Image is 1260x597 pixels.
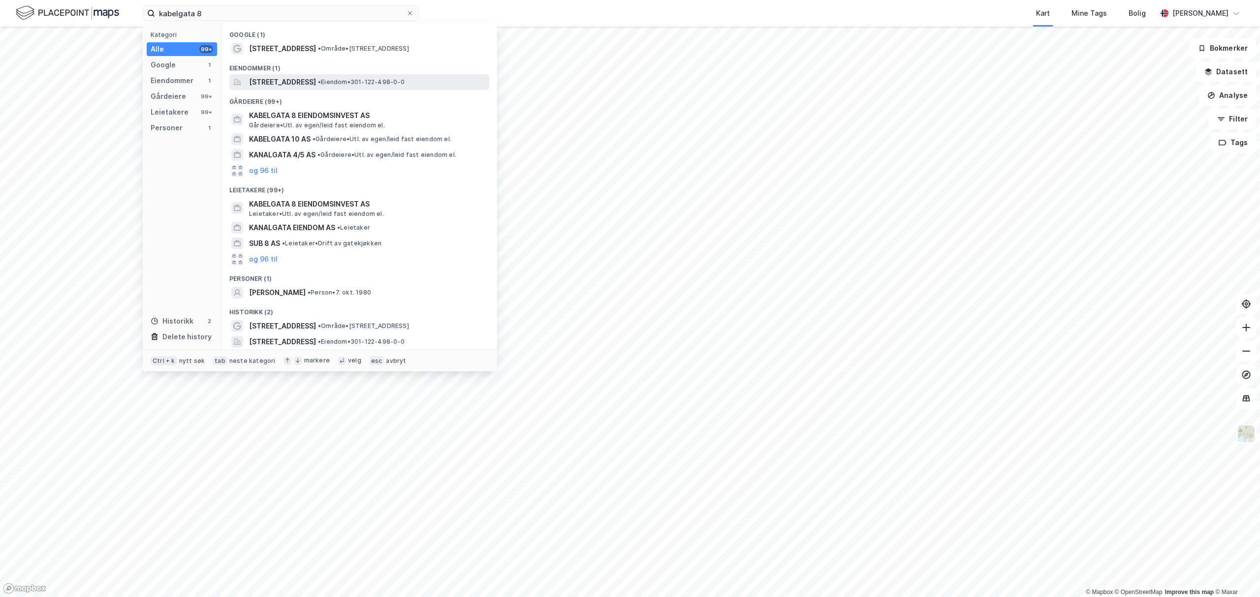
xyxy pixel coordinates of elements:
[1211,550,1260,597] iframe: Chat Widget
[205,77,213,85] div: 1
[1196,62,1256,82] button: Datasett
[3,583,46,594] a: Mapbox homepage
[1071,7,1107,19] div: Mine Tags
[221,300,497,318] div: Historikk (2)
[1115,589,1163,596] a: OpenStreetMap
[318,322,321,329] span: •
[213,356,227,366] div: tab
[249,287,306,298] span: [PERSON_NAME]
[1211,550,1260,597] div: Kontrollprogram for chat
[151,106,189,118] div: Leietakere
[221,267,497,285] div: Personer (1)
[221,23,497,41] div: Google (1)
[348,357,361,364] div: velg
[318,338,405,346] span: Eiendom • 301-122-498-0-0
[249,149,315,161] span: KANALGATA 4/5 AS
[1199,86,1256,105] button: Analyse
[337,224,370,232] span: Leietaker
[249,110,485,121] span: KABELGATA 8 EIENDOMSINVEST AS
[282,239,381,247] span: Leietaker • Drift av gatekjøkken
[1237,424,1256,443] img: Z
[249,43,316,55] span: [STREET_ADDRESS]
[282,239,285,247] span: •
[386,357,406,365] div: avbryt
[318,338,321,345] span: •
[249,76,316,88] span: [STREET_ADDRESS]
[1165,589,1214,596] a: Improve this map
[151,75,193,87] div: Eiendommer
[221,179,497,196] div: Leietakere (99+)
[155,6,406,21] input: Søk på adresse, matrikkel, gårdeiere, leietakere eller personer
[221,57,497,74] div: Eiendommer (1)
[199,45,213,53] div: 99+
[221,90,497,108] div: Gårdeiere (99+)
[1190,38,1256,58] button: Bokmerker
[151,43,164,55] div: Alle
[249,133,311,145] span: KABELGATA 10 AS
[318,322,409,330] span: Område • [STREET_ADDRESS]
[1209,109,1256,129] button: Filter
[308,289,371,297] span: Person • 7. okt. 1980
[205,124,213,132] div: 1
[151,90,186,102] div: Gårdeiere
[1210,133,1256,152] button: Tags
[313,135,315,143] span: •
[369,356,384,366] div: esc
[249,320,316,332] span: [STREET_ADDRESS]
[151,356,177,366] div: Ctrl + k
[249,238,280,249] span: SUB 8 AS
[151,31,217,38] div: Kategori
[249,253,278,265] button: og 96 til
[1036,7,1050,19] div: Kart
[249,222,335,234] span: KANALGATA EIENDOM AS
[205,317,213,325] div: 2
[162,331,212,343] div: Delete history
[249,336,316,348] span: [STREET_ADDRESS]
[151,315,193,327] div: Historikk
[337,224,340,231] span: •
[1129,7,1146,19] div: Bolig
[308,289,311,296] span: •
[318,45,409,53] span: Område • [STREET_ADDRESS]
[151,122,183,134] div: Personer
[313,135,451,143] span: Gårdeiere • Utl. av egen/leid fast eiendom el.
[318,78,405,86] span: Eiendom • 301-122-498-0-0
[318,45,321,52] span: •
[249,121,385,129] span: Gårdeiere • Utl. av egen/leid fast eiendom el.
[318,78,321,86] span: •
[304,357,330,364] div: markere
[229,357,276,365] div: neste kategori
[1172,7,1228,19] div: [PERSON_NAME]
[16,4,119,22] img: logo.f888ab2527a4732fd821a326f86c7f29.svg
[249,210,384,218] span: Leietaker • Utl. av egen/leid fast eiendom el.
[1086,589,1113,596] a: Mapbox
[317,151,456,159] span: Gårdeiere • Utl. av egen/leid fast eiendom el.
[199,92,213,100] div: 99+
[249,165,278,177] button: og 96 til
[205,61,213,69] div: 1
[151,59,176,71] div: Google
[317,151,320,158] span: •
[249,198,485,210] span: KABELGATA 8 EIENDOMSINVEST AS
[199,108,213,116] div: 99+
[179,357,205,365] div: nytt søk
